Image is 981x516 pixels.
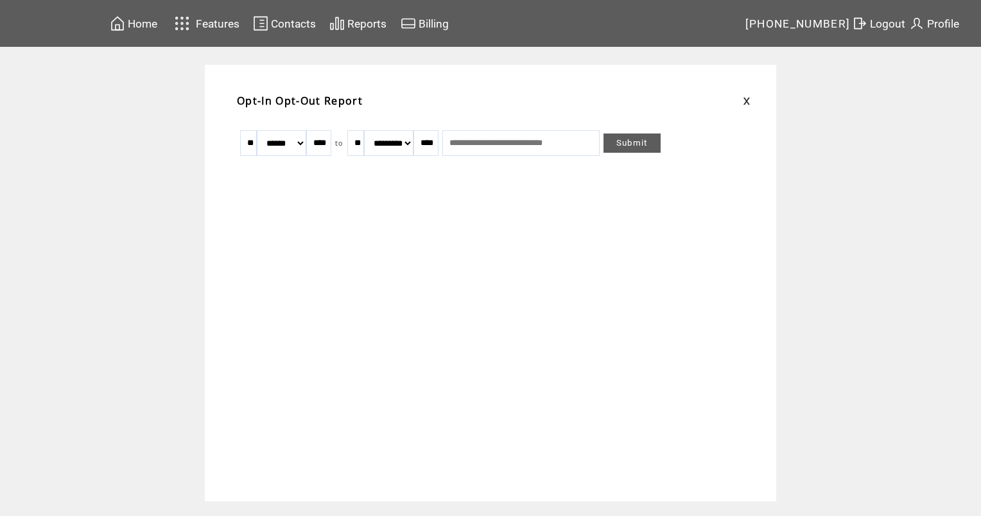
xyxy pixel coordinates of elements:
a: Features [169,11,241,36]
span: Billing [419,17,449,30]
span: Profile [927,17,959,30]
a: Profile [907,13,961,33]
img: features.svg [171,13,193,34]
span: Home [128,17,157,30]
span: to [335,139,343,148]
a: Billing [399,13,451,33]
img: contacts.svg [253,15,268,31]
span: Logout [870,17,905,30]
a: Submit [603,133,661,153]
a: Contacts [251,13,318,33]
a: Logout [850,13,907,33]
span: [PHONE_NUMBER] [745,17,851,30]
span: Contacts [271,17,316,30]
a: Reports [327,13,388,33]
img: exit.svg [852,15,867,31]
span: Reports [347,17,386,30]
img: chart.svg [329,15,345,31]
span: Opt-In Opt-Out Report [237,94,363,108]
img: home.svg [110,15,125,31]
img: profile.svg [909,15,925,31]
img: creidtcard.svg [401,15,416,31]
a: Home [108,13,159,33]
span: Features [196,17,239,30]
